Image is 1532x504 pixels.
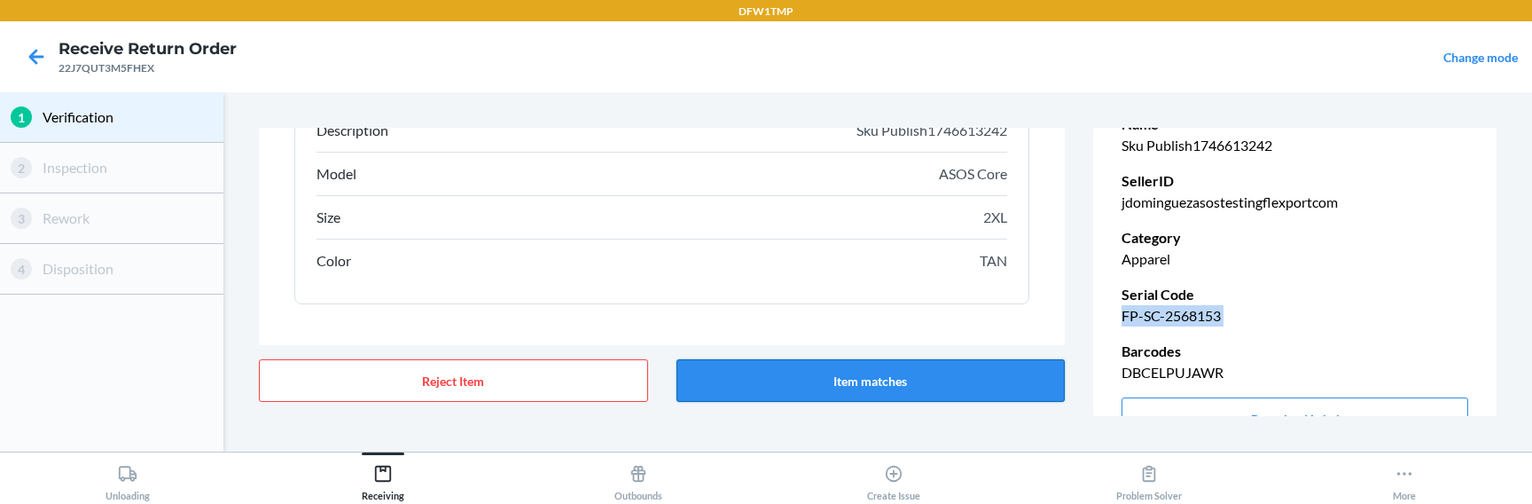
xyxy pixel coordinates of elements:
[317,163,356,185] p: Model
[1122,248,1468,270] p: Apparel
[43,208,213,229] p: Rework
[1122,192,1468,213] p: jdominguezasostestingflexportcom
[867,457,920,501] div: Create Issue
[1116,457,1182,501] div: Problem Solver
[939,163,1007,185] p: ASOS Core
[11,258,32,280] div: 4
[739,4,793,20] p: DFW1TMP
[1122,341,1468,362] p: Barcodes
[317,120,388,141] p: Description
[259,359,648,402] button: Reject Item
[1122,135,1468,156] p: Sku Publish1746613242
[983,207,1007,228] p: 2XL
[43,258,213,280] p: Disposition
[511,453,766,501] button: Outbounds
[43,157,213,178] p: Inspection
[1021,453,1277,501] button: Problem Solver
[614,457,662,501] div: Outbounds
[1122,170,1468,192] p: SellerID
[856,120,1007,141] p: Sku Publish1746613242
[11,106,32,128] div: 1
[317,250,351,272] p: Color
[317,207,340,228] p: Size
[1443,50,1518,65] a: Change mode
[11,157,32,178] div: 2
[1122,305,1468,327] p: FP-SC-2568153
[1393,457,1416,501] div: More
[1122,398,1468,440] button: Download Label
[59,60,237,76] div: 22J7QUT3M5FHEX
[1122,227,1468,248] p: Category
[362,457,404,501] div: Receiving
[980,250,1007,272] p: TAN
[11,208,32,229] div: 3
[1122,362,1468,383] p: DBCELPUJAWR
[676,359,1066,402] button: Item matches
[255,453,511,501] button: Receiving
[59,37,237,60] h4: Receive Return Order
[766,453,1021,501] button: Create Issue
[43,106,213,128] p: Verification
[106,457,150,501] div: Unloading
[1122,284,1468,305] p: Serial Code
[1277,453,1532,501] button: More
